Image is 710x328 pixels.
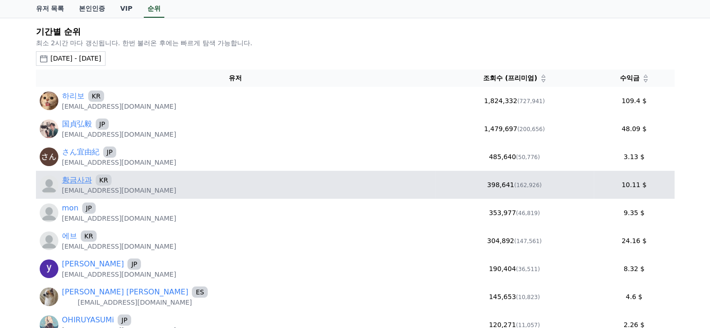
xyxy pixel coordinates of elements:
td: 8.32 $ [594,255,675,283]
span: Settings [138,276,161,283]
span: KR [81,230,97,242]
img: profile_blank.webp [40,175,58,194]
td: 10.11 $ [594,171,675,199]
p: [EMAIL_ADDRESS][DOMAIN_NAME] [62,242,176,251]
a: Home [3,262,62,285]
a: OHIRUYASUMi [62,314,114,326]
span: JP [118,314,131,326]
button: [DATE] - [DATE] [36,51,105,66]
span: (10,823) [516,294,540,300]
span: JP [103,147,117,158]
th: 유저 [36,70,435,87]
a: 황금사과 [62,174,92,186]
td: 304,892 [435,227,594,255]
span: JP [82,202,96,214]
span: KR [96,174,112,186]
a: mon [62,202,79,214]
span: KR [88,91,105,102]
span: 수익금 [620,73,640,83]
td: 109.4 $ [594,87,675,115]
img: profile_blank.webp [40,203,58,222]
span: Home [24,276,40,283]
img: https://lh3.googleusercontent.com/a/ACg8ocIeB3fKyY6fN0GaUax-T_VWnRXXm1oBEaEwHbwvSvAQlCHff8Lg=s96-c [40,119,58,138]
span: (162,926) [514,182,541,188]
span: (727,941) [517,98,545,105]
td: 9.35 $ [594,199,675,227]
span: (50,776) [516,154,540,161]
td: 1,824,332 [435,87,594,115]
a: [PERSON_NAME] [PERSON_NAME] [62,286,189,298]
span: (200,656) [517,126,545,133]
p: [EMAIL_ADDRESS][DOMAIN_NAME] [62,102,176,111]
td: 190,404 [435,255,594,283]
div: [DATE] - [DATE] [50,54,101,63]
td: 48.09 $ [594,115,675,143]
span: (147,561) [514,238,541,244]
p: [EMAIL_ADDRESS][DOMAIN_NAME] [62,298,208,307]
td: 1,479,697 [435,115,594,143]
td: 4.6 $ [594,283,675,311]
p: [EMAIL_ADDRESS][DOMAIN_NAME] [62,186,176,195]
a: 에브 [62,230,77,242]
img: https://lh3.googleusercontent.com/a/ACg8ocKLRoROBHiwEkApVtST8NB5ikJ-xpUODUrMCBKq5Z3Y3KOUWQ=s96-c [40,259,58,278]
td: 3.13 $ [594,143,675,171]
span: Messages [77,276,105,284]
td: 485,640 [435,143,594,171]
a: Messages [62,262,120,285]
p: [EMAIL_ADDRESS][DOMAIN_NAME] [62,130,176,139]
p: 최소 2시간 마다 갱신됩니다. 한번 불러온 후에는 빠르게 탐색 가능합니다. [36,38,675,48]
span: JP [127,258,141,270]
a: 하리보 [62,91,84,102]
p: [EMAIL_ADDRESS][DOMAIN_NAME] [62,158,176,167]
td: 353,977 [435,199,594,227]
span: (36,511) [516,266,540,272]
p: [EMAIL_ADDRESS][DOMAIN_NAME] [62,270,176,279]
span: ES [192,286,208,298]
img: https://lh3.googleusercontent.com/a/ACg8ocLOmR619qD5XjEFh2fKLs4Q84ZWuCVfCizvQOTI-vw1qp5kxHyZ=s96-c [40,91,58,110]
h2: 기간별 순위 [36,25,675,38]
img: https://lh3.googleusercontent.com/a/ACg8ocJgvzLY4jLLFKsjl-4pJCkWCWrAnCBAqTwmouNYp_w6A8nSarTW=s96-c [40,287,58,306]
a: さん宜由紀 [62,147,99,158]
span: 조회수 (프리미엄) [483,73,537,83]
img: https://lh3.googleusercontent.com/a/ACg8ocJyqIvzcjOKCc7CLR06tbfW3SYXcHq8ceDLY-NhrBxcOt2D2w=s96-c [40,147,58,166]
a: 国貞弘毅 [62,119,92,130]
td: 145,653 [435,283,594,311]
span: JP [96,119,109,130]
a: [PERSON_NAME] [62,258,124,270]
p: [EMAIL_ADDRESS][DOMAIN_NAME] [62,214,176,223]
td: 398,641 [435,171,594,199]
img: https://cdn.creward.net/profile/user/profile_blank.webp [40,231,58,250]
span: (46,819) [516,210,540,216]
td: 24.16 $ [594,227,675,255]
a: Settings [120,262,179,285]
